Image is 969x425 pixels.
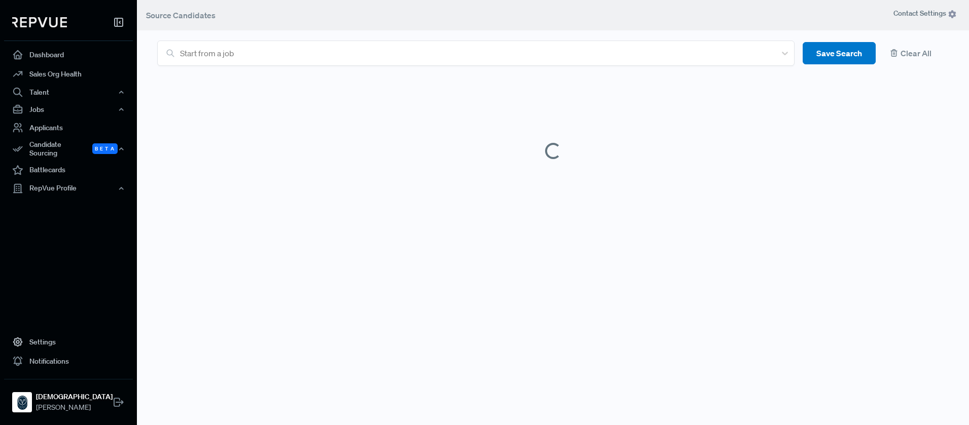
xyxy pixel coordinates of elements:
button: Save Search [803,42,876,65]
button: Jobs [4,101,133,118]
button: Clear All [884,42,949,65]
span: Source Candidates [146,10,216,20]
a: Battlecards [4,161,133,180]
span: Contact Settings [893,8,957,19]
button: Talent [4,84,133,101]
a: Samsara[DEMOGRAPHIC_DATA][PERSON_NAME] [4,379,133,417]
a: Settings [4,332,133,352]
a: Dashboard [4,45,133,64]
span: Beta [92,143,118,154]
img: RepVue [12,17,67,27]
strong: [DEMOGRAPHIC_DATA] [36,392,113,402]
a: Applicants [4,118,133,137]
div: Candidate Sourcing [4,137,133,161]
span: [PERSON_NAME] [36,402,113,413]
a: Sales Org Health [4,64,133,84]
button: Candidate Sourcing Beta [4,137,133,161]
a: Notifications [4,352,133,371]
img: Samsara [14,394,30,410]
button: RepVue Profile [4,180,133,197]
